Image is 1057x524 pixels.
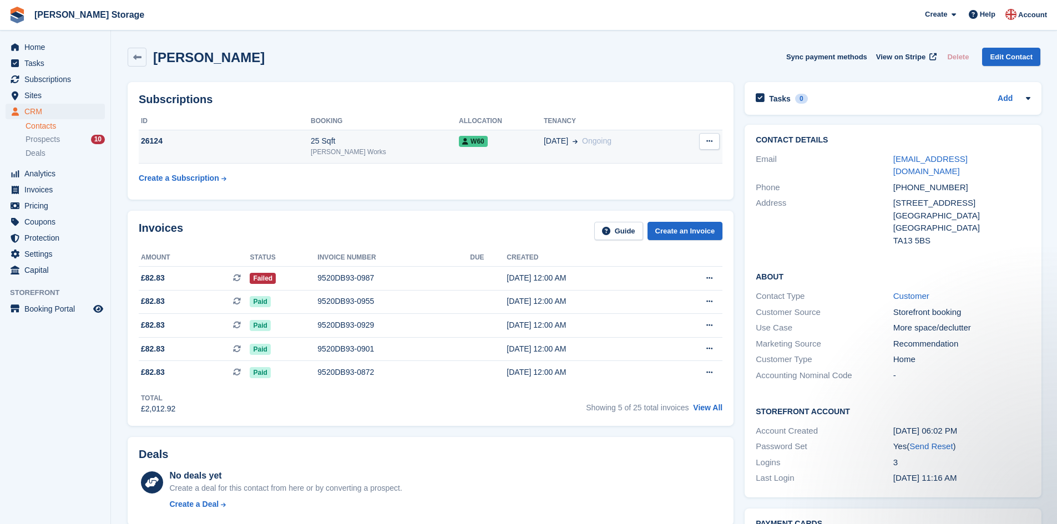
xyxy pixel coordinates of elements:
[507,367,662,378] div: [DATE] 12:00 AM
[893,197,1030,210] div: [STREET_ADDRESS]
[24,72,91,87] span: Subscriptions
[756,338,893,350] div: Marketing Source
[139,448,168,461] h2: Deals
[317,319,470,331] div: 9520DB93-0929
[6,214,105,230] a: menu
[893,473,957,482] time: 2023-10-08 10:16:07 UTC
[925,9,947,20] span: Create
[139,113,311,130] th: ID
[9,7,26,23] img: stora-icon-8386f47178a22dfd0bd8f6a31ec36ba5ce8667c1dd55bd0f319d3a0aa187defe.svg
[169,482,402,494] div: Create a deal for this contact from here or by converting a prospect.
[998,93,1013,105] a: Add
[756,353,893,366] div: Customer Type
[507,343,662,355] div: [DATE] 12:00 AM
[24,55,91,71] span: Tasks
[769,94,791,104] h2: Tasks
[756,456,893,469] div: Logins
[169,498,219,510] div: Create a Deal
[317,272,470,284] div: 9520DB93-0987
[893,235,1030,247] div: TA13 5BS
[1018,9,1047,21] span: Account
[586,403,689,412] span: Showing 5 of 25 total invoices
[24,262,91,278] span: Capital
[893,425,1030,437] div: [DATE] 06:02 PM
[756,369,893,382] div: Accounting Nominal Code
[893,440,1030,453] div: Yes
[6,166,105,181] a: menu
[24,246,91,262] span: Settings
[982,48,1040,66] a: Edit Contact
[317,343,470,355] div: 9520DB93-0901
[250,344,270,355] span: Paid
[648,222,723,240] a: Create an Invoice
[756,425,893,437] div: Account Created
[317,296,470,307] div: 9520DB93-0955
[6,246,105,262] a: menu
[507,319,662,331] div: [DATE] 12:00 AM
[756,306,893,319] div: Customer Source
[756,197,893,247] div: Address
[169,498,402,510] a: Create a Deal
[6,104,105,119] a: menu
[141,272,165,284] span: £82.83
[139,172,219,184] div: Create a Subscription
[544,113,677,130] th: Tenancy
[6,198,105,213] a: menu
[893,210,1030,222] div: [GEOGRAPHIC_DATA]
[139,222,183,240] h2: Invoices
[141,403,175,415] div: £2,012.92
[507,296,662,307] div: [DATE] 12:00 AM
[893,181,1030,194] div: [PHONE_NUMBER]
[141,319,165,331] span: £82.83
[876,52,925,63] span: View on Stripe
[594,222,643,240] a: Guide
[507,249,662,267] th: Created
[1005,9,1016,20] img: John Baker
[250,296,270,307] span: Paid
[30,6,149,24] a: [PERSON_NAME] Storage
[141,296,165,307] span: £82.83
[6,301,105,317] a: menu
[6,55,105,71] a: menu
[141,367,165,378] span: £82.83
[139,249,250,267] th: Amount
[544,135,568,147] span: [DATE]
[26,134,105,145] a: Prospects 10
[582,136,611,145] span: Ongoing
[26,148,45,159] span: Deals
[756,440,893,453] div: Password Set
[24,182,91,197] span: Invoices
[250,249,317,267] th: Status
[24,88,91,103] span: Sites
[10,287,110,298] span: Storefront
[169,469,402,482] div: No deals yet
[893,306,1030,319] div: Storefront booking
[250,273,276,284] span: Failed
[893,291,929,301] a: Customer
[311,135,459,147] div: 25 Sqft
[893,154,968,176] a: [EMAIL_ADDRESS][DOMAIN_NAME]
[317,249,470,267] th: Invoice number
[311,113,459,130] th: Booking
[795,94,808,104] div: 0
[756,405,1030,416] h2: Storefront Account
[693,403,722,412] a: View All
[893,222,1030,235] div: [GEOGRAPHIC_DATA]
[470,249,507,267] th: Due
[756,472,893,485] div: Last Login
[91,135,105,144] div: 10
[893,456,1030,469] div: 3
[756,153,893,178] div: Email
[24,104,91,119] span: CRM
[909,441,953,451] a: Send Reset
[317,367,470,378] div: 9520DB93-0872
[459,136,488,147] span: W60
[6,182,105,197] a: menu
[141,393,175,403] div: Total
[139,168,226,189] a: Create a Subscription
[24,198,91,213] span: Pricing
[250,367,270,378] span: Paid
[24,301,91,317] span: Booking Portal
[980,9,995,20] span: Help
[756,322,893,334] div: Use Case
